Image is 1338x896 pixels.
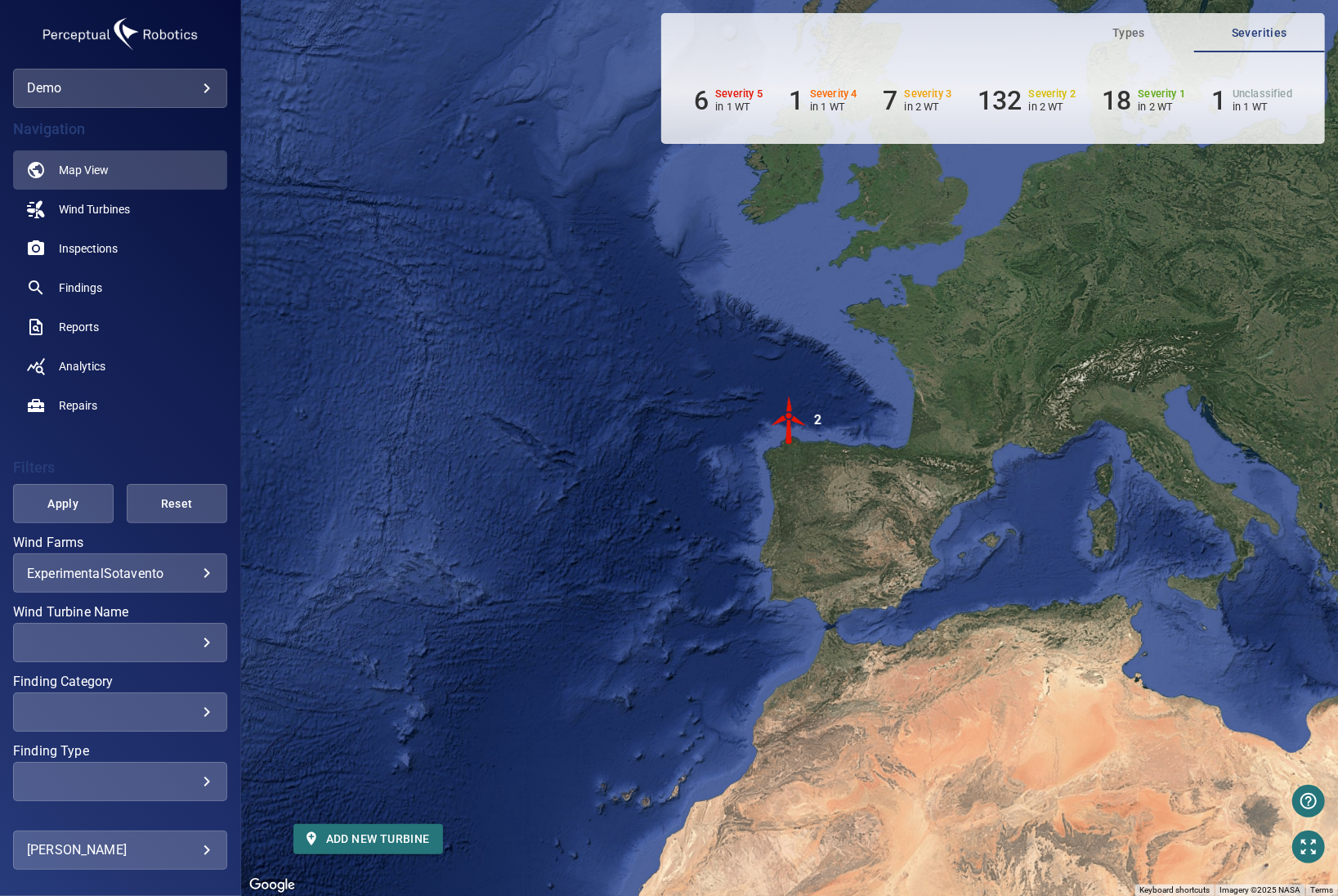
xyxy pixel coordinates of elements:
h6: Unclassified [1233,88,1292,100]
span: Wind Turbines [59,201,130,217]
span: Apply [34,494,93,514]
h6: 1 [789,85,803,116]
li: Severity 4 [789,85,857,116]
label: Wind Farms [13,536,227,549]
li: Severity Unclassified [1211,85,1292,116]
div: Wind Farms [13,553,227,593]
span: Inspections [59,240,118,257]
li: Severity 1 [1102,85,1185,116]
h6: Severity 5 [715,88,763,100]
p: in 2 WT [905,101,952,113]
a: windturbines noActive [13,190,227,229]
p: in 1 WT [1233,101,1292,113]
a: repairs noActive [13,386,227,425]
div: Wind Turbine Name [13,623,227,662]
h6: Severity 3 [905,88,952,100]
h6: Severity 1 [1139,88,1186,100]
a: Terms [1310,885,1333,894]
button: Keyboard shortcuts [1139,885,1210,896]
a: map active [13,150,227,190]
span: Analytics [59,358,105,374]
div: [PERSON_NAME] [27,837,213,863]
span: Imagery ©2025 NASA [1219,885,1300,894]
span: Repairs [59,397,97,414]
div: Finding Type [13,762,227,801]
span: Types [1073,23,1184,43]
p: in 2 WT [1139,101,1186,113]
img: Google [245,875,299,896]
a: findings noActive [13,268,227,307]
div: demo [13,69,227,108]
li: Severity 5 [694,85,763,116]
img: windFarmIconCat5.svg [765,396,814,445]
h6: 18 [1102,85,1131,116]
h4: Filters [13,459,227,476]
span: Findings [59,280,102,296]
h6: Severity 2 [1029,88,1076,100]
h6: 1 [1211,85,1226,116]
h6: 6 [694,85,709,116]
h6: 132 [978,85,1022,116]
div: 2 [814,396,821,445]
li: Severity 3 [884,85,952,116]
a: reports noActive [13,307,227,347]
img: demo-logo [38,13,202,56]
button: Add new turbine [293,824,443,854]
h4: Navigation [13,121,227,137]
span: Add new turbine [307,829,430,849]
label: Wind Turbine Name [13,606,227,619]
gmp-advanced-marker: 2 [765,396,814,447]
a: Open this area in Google Maps (opens a new window) [245,875,299,896]
h6: 7 [884,85,898,116]
div: Finding Category [13,692,227,732]
label: Finding Category [13,675,227,688]
span: Severities [1204,23,1315,43]
span: Reports [59,319,99,335]
span: Map View [59,162,109,178]
li: Severity 2 [978,85,1076,116]
button: Apply [13,484,114,523]
p: in 2 WT [1029,101,1076,113]
a: analytics noActive [13,347,227,386]
p: in 1 WT [810,101,857,113]
div: demo [27,75,213,101]
p: in 1 WT [715,101,763,113]
h6: Severity 4 [810,88,857,100]
span: Reset [147,494,207,514]
button: Reset [127,484,227,523]
label: Finding Type [13,745,227,758]
a: inspections noActive [13,229,227,268]
div: ExperimentalSotavento [27,566,213,581]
